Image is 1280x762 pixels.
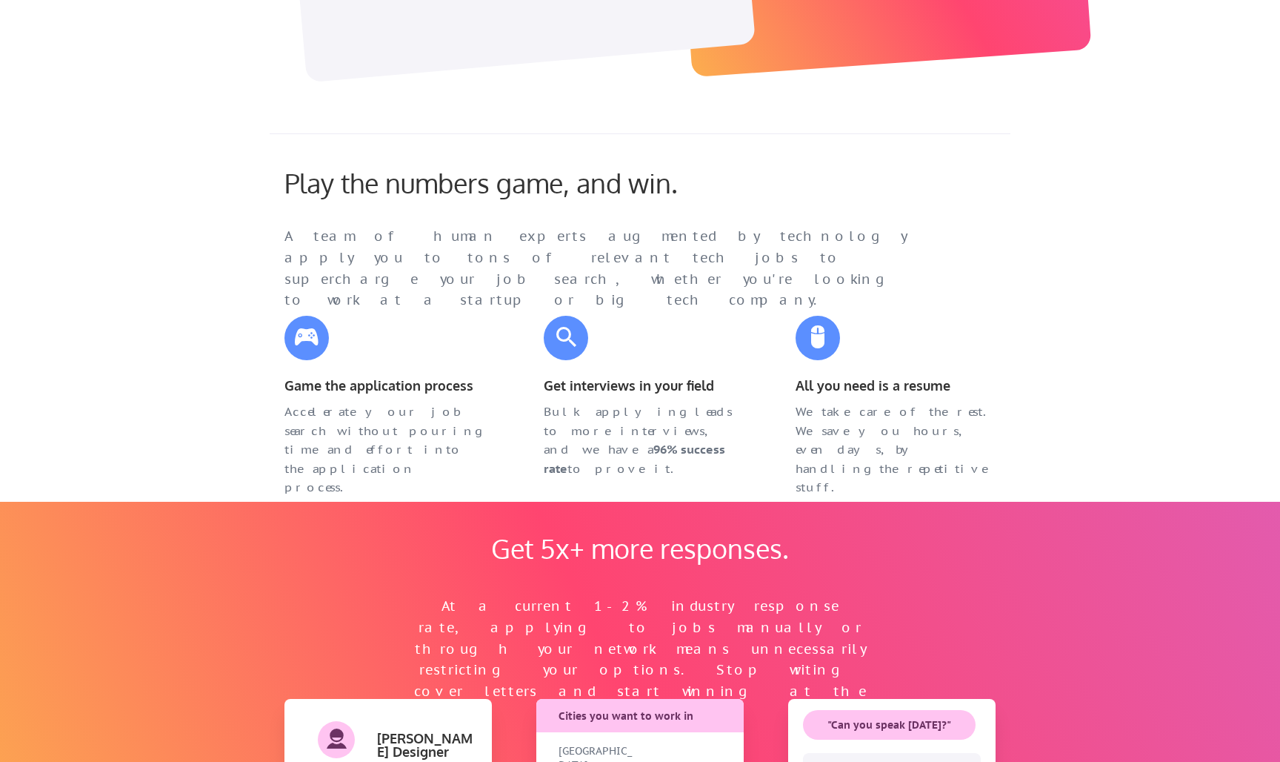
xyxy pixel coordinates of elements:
div: "Can you speak [DATE]?" [803,718,976,733]
div: Get 5x+ more responses. [477,532,803,564]
div: Get interviews in your field [544,375,744,397]
div: At a current 1-2% industry response rate, applying to jobs manually or through your network means... [410,596,870,724]
div: A team of human experts augmented by technology apply you to tons of relevant tech jobs to superc... [284,226,936,311]
div: We take care of the rest. We save you hours, even days, by handling the repetitive stuff. [796,402,996,497]
div: Accelerate your job search without pouring time and effort into the application process. [284,402,484,497]
div: [PERSON_NAME] Designer [377,732,473,758]
div: Game the application process [284,375,484,397]
strong: 96% success rate [544,442,728,476]
div: Bulk applying leads to more interviews, and we have a to prove it. [544,402,744,478]
div: All you need is a resume [796,375,996,397]
div: Cities you want to work in [559,709,724,724]
div: Play the numbers game, and win. [284,167,744,199]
